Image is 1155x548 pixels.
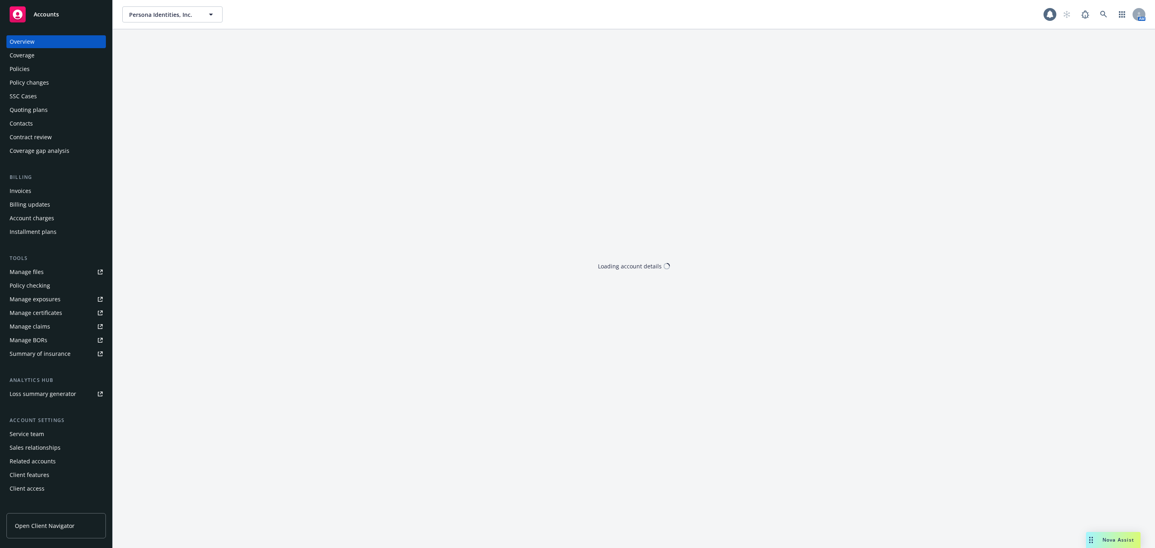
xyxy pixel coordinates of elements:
[15,522,75,530] span: Open Client Navigator
[6,254,106,262] div: Tools
[6,482,106,495] a: Client access
[34,11,59,18] span: Accounts
[6,104,106,116] a: Quoting plans
[10,212,54,225] div: Account charges
[10,76,49,89] div: Policy changes
[6,212,106,225] a: Account charges
[6,455,106,468] a: Related accounts
[6,185,106,197] a: Invoices
[6,306,106,319] a: Manage certificates
[6,266,106,278] a: Manage files
[6,320,106,333] a: Manage claims
[6,293,106,306] a: Manage exposures
[10,49,34,62] div: Coverage
[10,131,52,144] div: Contract review
[10,482,45,495] div: Client access
[129,10,199,19] span: Persona Identities, Inc.
[10,293,61,306] div: Manage exposures
[10,225,57,238] div: Installment plans
[6,279,106,292] a: Policy checking
[6,117,106,130] a: Contacts
[10,63,30,75] div: Policies
[6,35,106,48] a: Overview
[122,6,223,22] button: Persona Identities, Inc.
[1086,532,1141,548] button: Nova Assist
[10,320,50,333] div: Manage claims
[1096,6,1112,22] a: Search
[6,334,106,347] a: Manage BORs
[1077,6,1093,22] a: Report a Bug
[10,428,44,440] div: Service team
[6,144,106,157] a: Coverage gap analysis
[6,225,106,238] a: Installment plans
[10,35,34,48] div: Overview
[10,441,61,454] div: Sales relationships
[6,131,106,144] a: Contract review
[6,76,106,89] a: Policy changes
[10,279,50,292] div: Policy checking
[10,266,44,278] div: Manage files
[6,388,106,400] a: Loss summary generator
[6,3,106,26] a: Accounts
[1086,532,1096,548] div: Drag to move
[1102,536,1134,543] span: Nova Assist
[1059,6,1075,22] a: Start snowing
[10,90,37,103] div: SSC Cases
[10,306,62,319] div: Manage certificates
[10,144,69,157] div: Coverage gap analysis
[10,334,47,347] div: Manage BORs
[1114,6,1130,22] a: Switch app
[10,388,76,400] div: Loss summary generator
[6,198,106,211] a: Billing updates
[6,63,106,75] a: Policies
[10,185,31,197] div: Invoices
[6,376,106,384] div: Analytics hub
[6,469,106,481] a: Client features
[10,198,50,211] div: Billing updates
[6,90,106,103] a: SSC Cases
[10,469,49,481] div: Client features
[6,428,106,440] a: Service team
[598,262,662,270] div: Loading account details
[10,117,33,130] div: Contacts
[6,416,106,424] div: Account settings
[6,441,106,454] a: Sales relationships
[6,347,106,360] a: Summary of insurance
[10,104,48,116] div: Quoting plans
[10,347,71,360] div: Summary of insurance
[6,49,106,62] a: Coverage
[10,455,56,468] div: Related accounts
[6,173,106,181] div: Billing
